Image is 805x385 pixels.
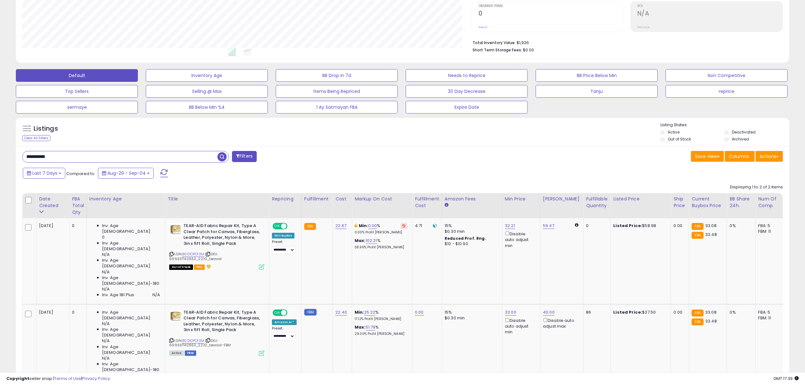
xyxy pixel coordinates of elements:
div: Displaying 1 to 2 of 2 items [730,184,783,190]
span: All listings that are currently out of stock and unavailable for purchase on Amazon [169,264,193,270]
span: Inv. Age [DEMOGRAPHIC_DATA]-180: [102,275,160,286]
span: Ordered Items [479,4,624,8]
p: Listing States: [660,122,789,128]
a: 22.67 [335,223,346,229]
button: BB Price Below Min [536,69,658,82]
a: 51.79 [366,324,376,330]
div: % [355,223,407,235]
span: N/A [152,292,160,298]
span: 33.48 [705,232,717,238]
button: Items Being Repriced [276,85,398,98]
h2: 0 [479,10,624,18]
div: Disable auto adjust min [505,317,535,335]
span: Inv. Age [DEMOGRAPHIC_DATA]: [102,258,160,269]
span: FBA [194,264,205,270]
button: Aug-29 - Sep-04 [98,168,154,179]
span: OFF [287,310,297,315]
a: 22.40 [335,309,347,316]
small: Prev: 0 [479,25,487,29]
div: FBA Total Qty [72,196,84,216]
span: Inv. Age [DEMOGRAPHIC_DATA]: [102,327,160,338]
small: Amazon Fees. [445,202,448,208]
h5: Listings [34,124,58,133]
div: Ship Price [673,196,686,209]
label: Archived [732,136,749,142]
div: Repricing [272,196,299,202]
button: BB Below Min %4 [146,101,268,114]
div: Inventory Age [89,196,162,202]
div: % [355,238,407,250]
div: $0.30 min [445,229,497,234]
span: Inv. Age [DEMOGRAPHIC_DATA]: [102,310,160,321]
label: Deactivated [732,129,756,135]
div: Disable auto adjust max [543,317,578,329]
a: 33.00 [505,309,516,316]
span: OFF [287,224,297,229]
label: Active [668,129,679,135]
span: 33.08 [705,223,717,229]
b: Reduced Prof. Rng. [445,236,486,241]
div: 0 [586,223,606,229]
span: | SKU: 699337142653_22.10_tearaid [169,251,222,261]
b: Min: [355,309,364,315]
span: Columns [729,153,749,160]
div: FBM: 11 [758,229,779,234]
span: Inv. Age [DEMOGRAPHIC_DATA]: [102,344,160,356]
div: ASIN: [169,223,264,269]
b: TEAR-AID Fabric Repair Kit, Type A Clear Patch for Canvas, Fiberglass, Leather, Polyester, Nylon ... [184,310,261,335]
div: 86 [586,310,606,315]
div: Preset: [272,240,297,254]
span: N/A [102,286,110,292]
button: BB Drop in 7d [276,69,398,82]
div: [DATE] [39,310,64,315]
span: 33.08 [705,309,717,315]
a: 32.21 [505,223,515,229]
b: Total Inventory Value: [473,40,516,45]
div: Amazon AI * [272,319,297,325]
span: N/A [102,269,110,275]
div: Listed Price [613,196,668,202]
div: $37.50 [613,310,666,315]
small: FBA [692,310,703,316]
div: 4.71 [415,223,437,229]
span: Compared to: [66,171,95,177]
button: Save View [691,151,724,162]
span: Aug-29 - Sep-04 [107,170,146,176]
span: N/A [102,321,110,327]
button: Columns [725,151,755,162]
button: reprice [666,85,788,98]
button: 1 Ay Satmayan FBA [276,101,398,114]
div: [DATE] [39,223,64,229]
a: B001OPO13M [182,251,204,257]
button: Filters [232,151,257,162]
b: Listed Price: [613,223,642,229]
p: 29.00% Profit [PERSON_NAME] [355,332,407,336]
img: 51aTIwfxdOL._SL40_.jpg [169,310,182,322]
div: % [355,310,407,321]
b: Short Term Storage Fees: [473,47,522,53]
a: Privacy Policy [82,375,110,382]
span: 33.48 [705,318,717,324]
small: FBA [304,223,316,230]
div: $10 - $10.90 [445,241,497,247]
small: FBA [692,232,703,239]
img: 51aTIwfxdOL._SL40_.jpg [169,223,182,236]
div: 15% [445,223,497,229]
div: Markup on Cost [355,196,409,202]
div: Amazon Fees [445,196,499,202]
div: Win BuyBox [272,233,294,238]
div: Num of Comp. [758,196,781,209]
small: FBA [692,318,703,325]
div: Disable auto adjust min [505,230,535,249]
div: Date Created [39,196,67,209]
a: 40.00 [543,309,555,316]
div: $58.98 [613,223,666,229]
a: 0.00 [415,309,424,316]
span: ON [273,310,281,315]
a: 102.21 [366,238,377,244]
div: 15% [445,310,497,315]
b: Max: [355,238,366,244]
a: B001OPO13M [182,338,204,343]
i: hazardous material [205,264,211,269]
div: BB Share 24h. [730,196,753,209]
